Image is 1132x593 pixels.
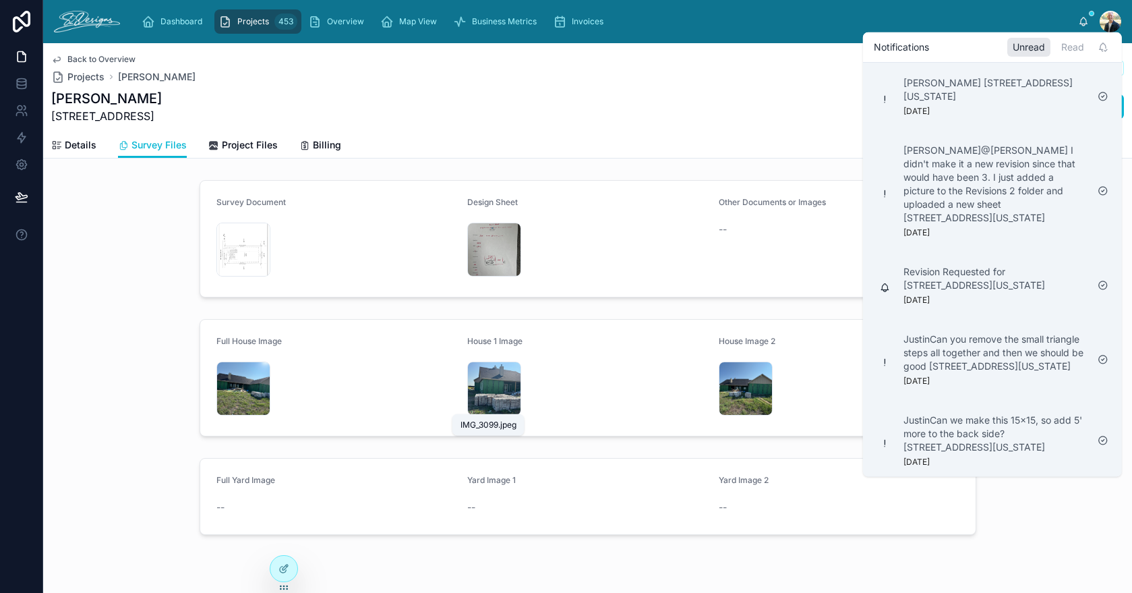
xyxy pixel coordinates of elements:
[874,40,929,54] h1: Notifications
[222,138,278,152] span: Project Files
[216,336,282,346] span: Full House Image
[903,295,930,306] p: [DATE]
[399,16,437,27] span: Map View
[51,133,96,160] a: Details
[903,227,930,238] p: [DATE]
[467,336,523,346] span: House 1 Image
[467,197,518,207] span: Design Sheet
[67,54,136,65] span: Back to Overview
[51,108,162,124] span: [STREET_ADDRESS]
[719,336,775,346] span: House Image 2
[1056,38,1090,57] div: Read
[719,197,826,207] span: Other Documents or Images
[65,138,96,152] span: Details
[467,501,475,514] span: --
[903,106,930,117] p: [DATE]
[903,333,1087,373] p: JustinCan you remove the small triangle steps all together and then we should be good [STREET_ADD...
[160,16,202,27] span: Dashboard
[214,9,301,34] a: Projects453
[903,376,930,387] p: [DATE]
[118,70,196,84] a: [PERSON_NAME]
[216,475,275,485] span: Full Yard Image
[719,223,727,236] span: --
[903,457,930,468] p: [DATE]
[67,70,105,84] span: Projects
[472,16,537,27] span: Business Metrics
[54,11,120,32] img: App logo
[313,138,341,152] span: Billing
[572,16,603,27] span: Invoices
[327,16,364,27] span: Overview
[299,133,341,160] a: Billing
[903,76,1087,103] p: [PERSON_NAME] [STREET_ADDRESS][US_STATE]
[549,9,613,34] a: Invoices
[274,13,297,30] div: 453
[51,54,136,65] a: Back to Overview
[1007,38,1050,57] div: Unread
[467,475,516,485] span: Yard Image 1
[216,501,225,514] span: --
[449,9,546,34] a: Business Metrics
[304,9,374,34] a: Overview
[131,138,187,152] span: Survey Files
[719,475,769,485] span: Yard Image 2
[903,414,1087,454] p: JustinCan we make this 15x15, so add 5' more to the back side? [STREET_ADDRESS][US_STATE]
[118,133,187,159] a: Survey Files
[903,265,1087,292] p: Revision Requested for [STREET_ADDRESS][US_STATE]
[237,16,269,27] span: Projects
[51,89,162,108] h1: [PERSON_NAME]
[719,501,727,514] span: --
[208,133,278,160] a: Project Files
[903,144,1087,225] p: [PERSON_NAME]@[PERSON_NAME] I didn't make it a new revision since that would have been 3. I just ...
[51,70,105,84] a: Projects
[216,197,286,207] span: Survey Document
[138,9,212,34] a: Dashboard
[376,9,446,34] a: Map View
[131,7,1078,36] div: scrollable content
[460,420,516,430] div: IMG_3099.jpeg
